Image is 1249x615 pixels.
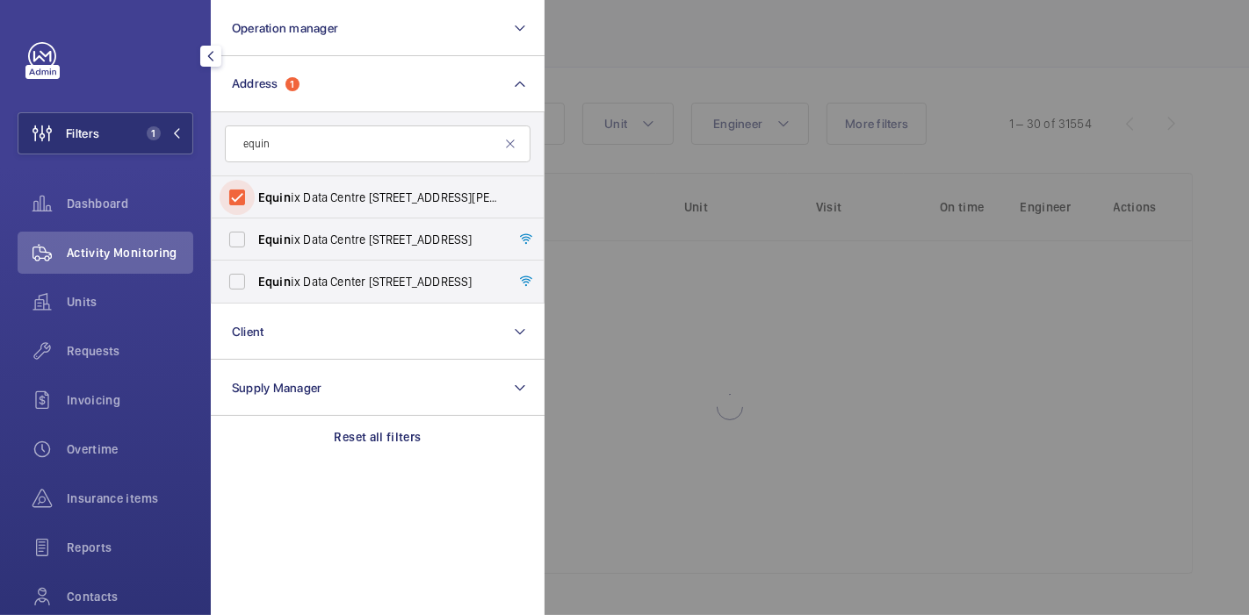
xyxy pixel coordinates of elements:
[147,126,161,140] span: 1
[67,440,193,458] span: Overtime
[67,588,193,605] span: Contacts
[67,391,193,409] span: Invoicing
[67,244,193,261] span: Activity Monitoring
[67,195,193,212] span: Dashboard
[67,490,193,507] span: Insurance items
[66,125,99,142] span: Filters
[67,293,193,311] span: Units
[18,112,193,154] button: Filters1
[67,539,193,556] span: Reports
[67,342,193,360] span: Requests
